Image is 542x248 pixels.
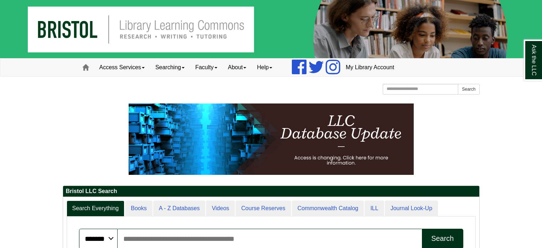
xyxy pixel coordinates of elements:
[236,201,291,217] a: Course Reserves
[125,201,152,217] a: Books
[458,84,479,95] button: Search
[63,186,479,197] h2: Bristol LLC Search
[385,201,438,217] a: Journal Look-Up
[292,201,364,217] a: Commonwealth Catalog
[129,103,414,175] img: HTML tutorial
[340,59,399,76] a: My Library Account
[365,201,384,217] a: ILL
[431,234,454,243] div: Search
[153,201,206,217] a: A - Z Databases
[223,59,252,76] a: About
[94,59,150,76] a: Access Services
[252,59,278,76] a: Help
[67,201,125,217] a: Search Everything
[190,59,223,76] a: Faculty
[150,59,190,76] a: Searching
[206,201,235,217] a: Videos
